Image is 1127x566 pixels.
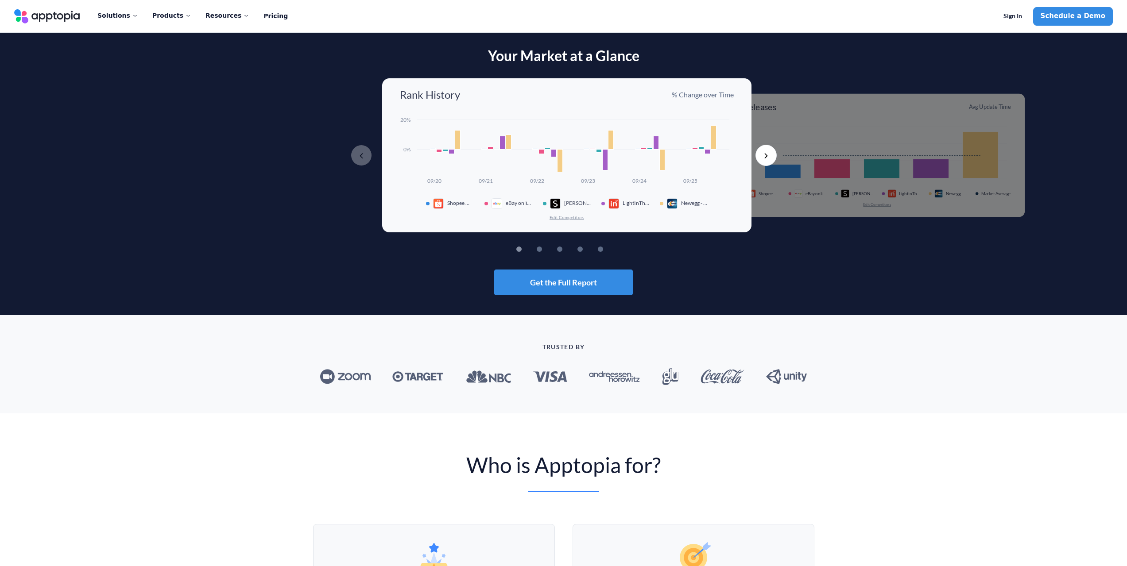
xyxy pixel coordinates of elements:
span: LightInTheBox [899,191,920,196]
button: 5 [611,246,616,252]
img: app icon [794,189,802,198]
span: [PERSON_NAME] - Shopping Online [564,200,591,206]
div: Solutions [97,6,138,25]
span: Newegg - Tech Shopping Online [681,200,708,206]
text: 20% [400,116,411,123]
img: app icon [492,198,502,209]
span: Get the Full Report [530,278,597,286]
button: 1 [530,246,535,252]
img: app icon [550,198,561,209]
div: app [433,198,447,209]
img: app icon [608,198,619,209]
p: % Change over Time [672,90,734,100]
img: Andreessen_Horowitz_new_logo.svg [589,371,640,382]
p: Avg Update Time [969,103,1011,111]
button: 3 [570,246,576,252]
span: Shopee MY: No Shipping Fee [759,191,780,196]
button: Edit Competitors [863,202,891,207]
span: Shopee MY: No Shipping Fee [447,200,474,206]
button: 2 [550,246,555,252]
div: app [492,198,506,209]
img: Zoom_logo.svg [320,369,371,384]
div: app [667,198,681,209]
img: Unity_Technologies_logo.svg [766,369,807,384]
button: 4 [591,246,596,252]
h3: Releases [744,102,776,112]
span: Market Average [981,191,1012,196]
span: eBay online shopping & selling [506,200,532,206]
div: Products [152,6,191,25]
text: 09/22 [530,177,544,184]
div: app [841,189,852,198]
p: Who is Apptopia for? [245,452,883,478]
span: [PERSON_NAME] - Shopping Online [852,191,874,196]
button: Get the Full Report [494,270,633,295]
div: app [794,189,806,198]
a: Pricing [263,7,288,26]
text: 09/23 [581,177,595,184]
img: app icon [841,189,849,198]
text: 09/21 [479,177,493,184]
a: Schedule a Demo [1033,7,1113,26]
span: Newegg - Tech Shopping Online [946,191,967,196]
p: TRUSTED BY [245,343,883,350]
img: app icon [888,189,896,198]
img: NBC_logo.svg [465,370,511,383]
img: app icon [667,198,678,209]
text: 09/20 [427,177,442,184]
button: Next [755,145,777,166]
div: Resources [205,6,249,25]
img: Coca-Cola_logo.svg [701,370,744,384]
img: Glu_Mobile_logo.svg [662,368,678,385]
img: Visa_Inc._logo.svg [533,371,567,382]
div: app [550,198,564,209]
button: Previous [351,145,372,166]
text: 09/24 [632,177,647,184]
h3: Rank History [400,89,460,100]
button: Edit Competitors [549,214,585,220]
div: app [888,189,899,198]
text: 09/25 [683,177,697,184]
span: eBay online shopping & selling [806,191,827,196]
span: LightInTheBox [623,200,649,206]
div: app [608,198,623,209]
img: Target_logo.svg [392,371,443,382]
span: Sign In [1003,12,1022,20]
img: app icon [934,189,943,198]
a: Sign In [996,7,1030,26]
img: app icon [747,189,756,198]
text: 0% [403,146,411,153]
img: app icon [433,198,444,209]
div: app [934,189,946,198]
div: app [747,189,759,198]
